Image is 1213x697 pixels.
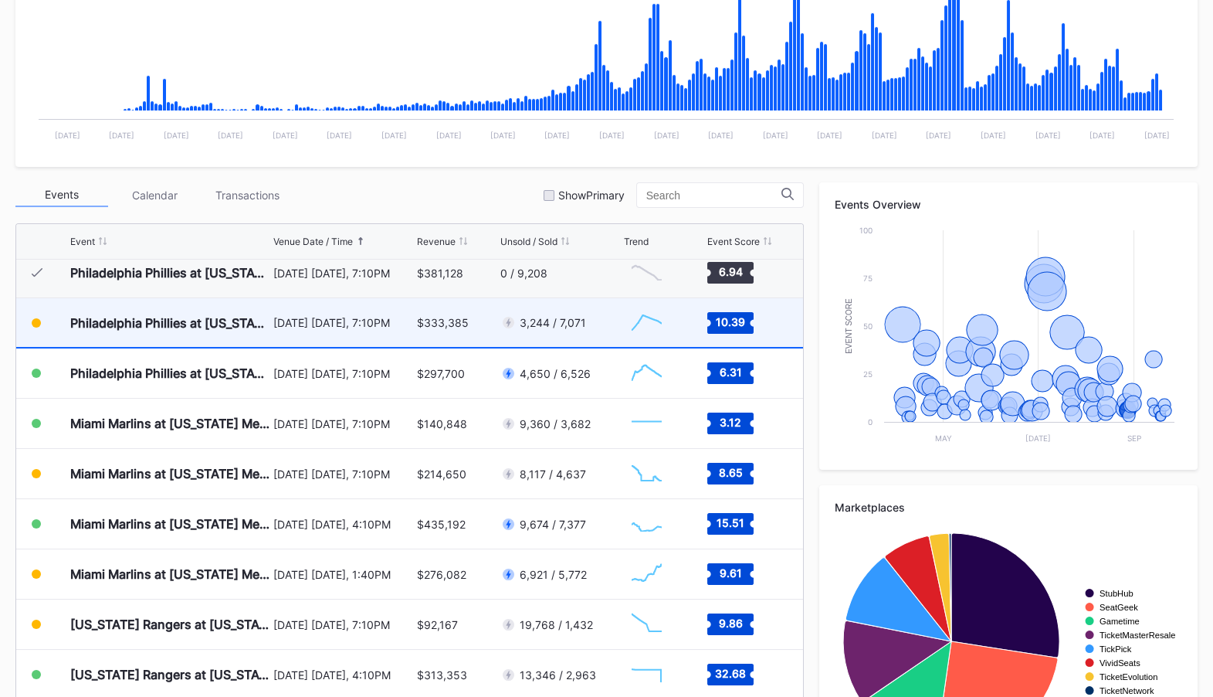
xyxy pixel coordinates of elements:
[981,131,1006,140] text: [DATE]
[715,667,746,680] text: 32.68
[624,605,669,644] svg: Chart title
[435,131,461,140] text: [DATE]
[1025,433,1051,443] text: [DATE]
[863,369,872,379] text: 25
[70,466,269,481] div: Miami Marlins at [US_STATE] Mets (Fireworks Night)
[624,454,669,493] svg: Chart title
[490,131,516,140] text: [DATE]
[164,131,189,140] text: [DATE]
[720,365,742,379] text: 6.31
[708,131,734,140] text: [DATE]
[720,566,742,580] text: 9.61
[417,467,466,481] div: $214,650
[273,417,413,430] div: [DATE] [DATE], 7:10PM
[273,467,413,481] div: [DATE] [DATE], 7:10PM
[381,131,407,140] text: [DATE]
[935,433,952,443] text: May
[273,267,413,280] div: [DATE] [DATE], 7:10PM
[835,501,1182,514] div: Marketplaces
[273,518,413,531] div: [DATE] [DATE], 4:10PM
[109,131,134,140] text: [DATE]
[872,131,897,140] text: [DATE]
[624,236,649,247] div: Trend
[520,568,587,581] div: 6,921 / 5,772
[817,131,842,140] text: [DATE]
[624,655,669,694] svg: Chart title
[70,365,269,381] div: Philadelphia Phillies at [US_STATE] Mets
[717,516,744,529] text: 15.51
[599,131,625,140] text: [DATE]
[70,667,269,682] div: [US_STATE] Rangers at [US_STATE] Mets (Mets Alumni Classic/Mrs. Met Taxicab [GEOGRAPHIC_DATA] Giv...
[863,321,872,331] text: 50
[1035,131,1060,140] text: [DATE]
[70,416,269,431] div: Miami Marlins at [US_STATE] Mets
[327,131,352,140] text: [DATE]
[500,236,557,247] div: Unsold / Sold
[108,183,201,207] div: Calendar
[417,668,467,682] div: $313,353
[70,265,269,280] div: Philadelphia Phillies at [US_STATE] Mets
[417,316,469,329] div: $333,385
[1099,658,1140,668] text: VividSeats
[1099,672,1157,682] text: TicketEvolution
[868,417,872,427] text: 0
[520,316,586,329] div: 3,244 / 7,071
[417,417,467,430] div: $140,848
[273,131,298,140] text: [DATE]
[624,505,669,543] svg: Chart title
[720,416,741,429] text: 3.12
[763,131,788,140] text: [DATE]
[646,189,781,202] input: Search
[417,267,463,280] div: $381,128
[719,617,743,630] text: 9.86
[273,568,413,581] div: [DATE] [DATE], 1:40PM
[218,131,243,140] text: [DATE]
[273,236,353,247] div: Venue Date / Time
[55,131,80,140] text: [DATE]
[624,354,669,393] svg: Chart title
[417,618,458,631] div: $92,167
[624,253,669,292] svg: Chart title
[273,618,413,631] div: [DATE] [DATE], 7:10PM
[201,183,293,207] div: Transactions
[654,131,679,140] text: [DATE]
[500,267,547,280] div: 0 / 9,208
[520,518,586,531] div: 9,674 / 7,377
[273,367,413,380] div: [DATE] [DATE], 7:10PM
[926,131,951,140] text: [DATE]
[520,417,591,430] div: 9,360 / 3,682
[1089,131,1115,140] text: [DATE]
[417,518,466,531] div: $435,192
[15,183,108,207] div: Events
[70,566,269,582] div: Miami Marlins at [US_STATE] Mets
[273,668,413,682] div: [DATE] [DATE], 4:10PM
[845,298,853,354] text: Event Score
[624,404,669,443] svg: Chart title
[1127,433,1141,443] text: Sep
[1099,589,1133,598] text: StubHub
[70,236,95,247] div: Event
[719,466,743,479] text: 8.65
[558,189,625,202] div: Show Primary
[70,617,269,632] div: [US_STATE] Rangers at [US_STATE] Mets
[1099,644,1132,654] text: TickPick
[835,198,1182,211] div: Events Overview
[1099,631,1175,640] text: TicketMasterResale
[70,516,269,532] div: Miami Marlins at [US_STATE] Mets ([PERSON_NAME] Giveaway)
[273,316,413,329] div: [DATE] [DATE], 7:10PM
[863,274,872,283] text: 75
[1099,617,1140,626] text: Gametime
[520,367,591,380] div: 4,650 / 6,526
[1144,131,1170,140] text: [DATE]
[1099,603,1138,612] text: SeatGeek
[624,304,669,342] svg: Chart title
[719,265,743,278] text: 6.94
[520,467,586,481] div: 8,117 / 4,637
[1099,686,1154,695] text: TicketNetwork
[859,226,872,235] text: 100
[520,618,593,631] div: 19,768 / 1,432
[70,315,269,331] div: Philadelphia Phillies at [US_STATE] Mets (SNY Players Pins Featuring [PERSON_NAME], [PERSON_NAME]...
[707,236,760,247] div: Event Score
[417,236,456,247] div: Revenue
[417,568,466,581] div: $276,082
